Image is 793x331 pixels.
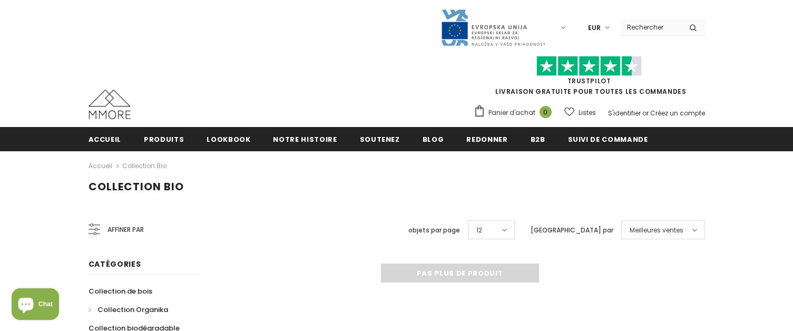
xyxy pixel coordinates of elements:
[567,76,611,85] a: TrustPilot
[474,61,705,96] span: LIVRAISON GRATUITE POUR TOUTES LES COMMANDES
[107,224,144,236] span: Affiner par
[536,56,642,76] img: Faites confiance aux étoiles pilotes
[476,225,482,236] span: 12
[466,127,507,151] a: Redonner
[89,179,184,194] span: Collection Bio
[144,127,184,151] a: Produits
[621,20,681,35] input: Search Site
[488,108,535,118] span: Panier d'achat
[474,105,557,121] a: Panier d'achat 0
[440,23,546,32] a: Javni Razpis
[273,127,337,151] a: Notre histoire
[642,109,649,118] span: or
[531,134,545,144] span: B2B
[564,103,596,122] a: Listes
[440,8,546,47] img: Javni Razpis
[207,127,250,151] a: Lookbook
[531,225,613,236] label: [GEOGRAPHIC_DATA] par
[122,161,167,170] a: Collection Bio
[423,127,444,151] a: Blog
[466,134,507,144] span: Redonner
[89,259,141,269] span: Catégories
[630,225,683,236] span: Meilleures ventes
[89,282,152,300] a: Collection de bois
[540,106,552,118] span: 0
[89,160,112,172] a: Accueil
[89,286,152,296] span: Collection de bois
[273,134,337,144] span: Notre histoire
[423,134,444,144] span: Blog
[8,288,62,323] inbox-online-store-chat: Shopify online store chat
[97,305,168,315] span: Collection Organika
[360,127,400,151] a: soutenez
[144,134,184,144] span: Produits
[89,127,122,151] a: Accueil
[608,109,641,118] a: S'identifier
[89,134,122,144] span: Accueil
[568,127,648,151] a: Suivi de commande
[89,90,131,119] img: Cas MMORE
[568,134,648,144] span: Suivi de commande
[408,225,460,236] label: objets par page
[360,134,400,144] span: soutenez
[531,127,545,151] a: B2B
[579,108,596,118] span: Listes
[207,134,250,144] span: Lookbook
[650,109,705,118] a: Créez un compte
[588,23,601,33] span: EUR
[89,300,168,319] a: Collection Organika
